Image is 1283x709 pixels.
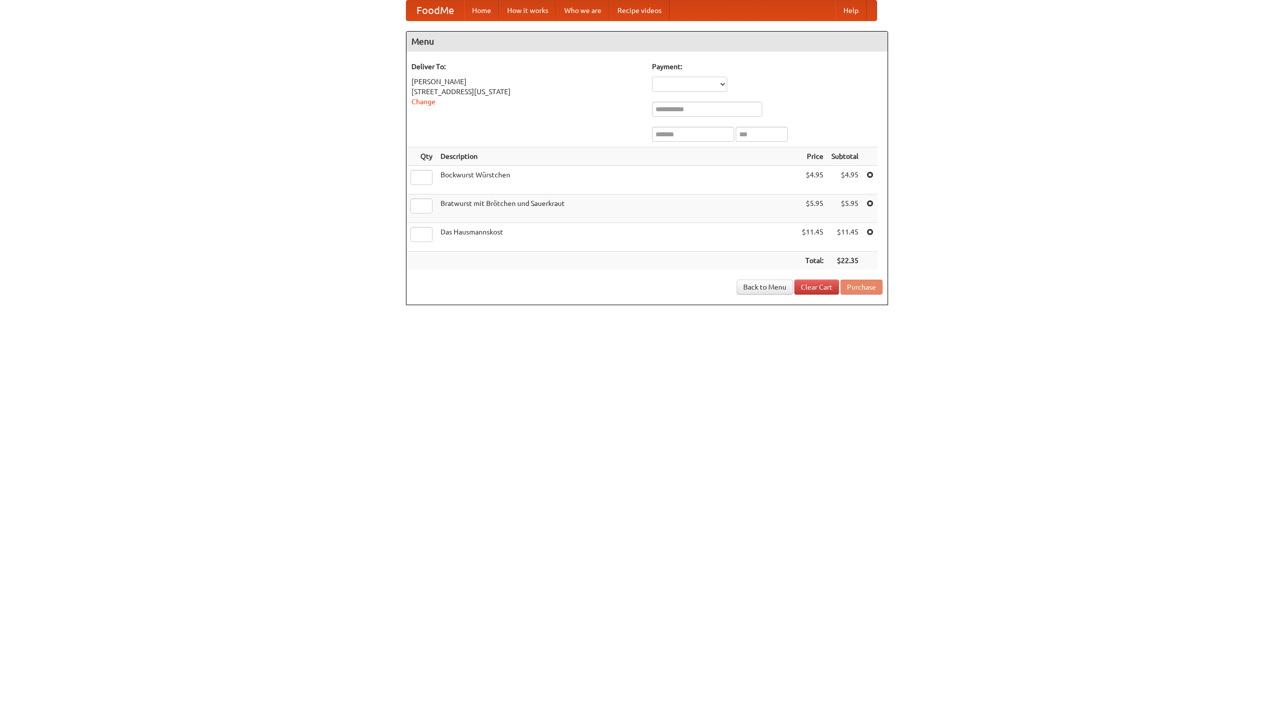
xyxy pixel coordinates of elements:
[827,194,863,223] td: $5.95
[652,62,883,72] h5: Payment:
[411,62,642,72] h5: Deliver To:
[406,1,464,21] a: FoodMe
[840,280,883,295] button: Purchase
[437,194,798,223] td: Bratwurst mit Brötchen und Sauerkraut
[827,166,863,194] td: $4.95
[464,1,499,21] a: Home
[835,1,867,21] a: Help
[437,147,798,166] th: Description
[798,252,827,270] th: Total:
[737,280,793,295] a: Back to Menu
[827,252,863,270] th: $22.35
[827,223,863,252] td: $11.45
[798,147,827,166] th: Price
[406,32,888,52] h4: Menu
[411,98,436,106] a: Change
[794,280,839,295] a: Clear Cart
[437,166,798,194] td: Bockwurst Würstchen
[798,166,827,194] td: $4.95
[411,87,642,97] div: [STREET_ADDRESS][US_STATE]
[609,1,670,21] a: Recipe videos
[556,1,609,21] a: Who we are
[406,147,437,166] th: Qty
[798,223,827,252] td: $11.45
[798,194,827,223] td: $5.95
[499,1,556,21] a: How it works
[411,77,642,87] div: [PERSON_NAME]
[437,223,798,252] td: Das Hausmannskost
[827,147,863,166] th: Subtotal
